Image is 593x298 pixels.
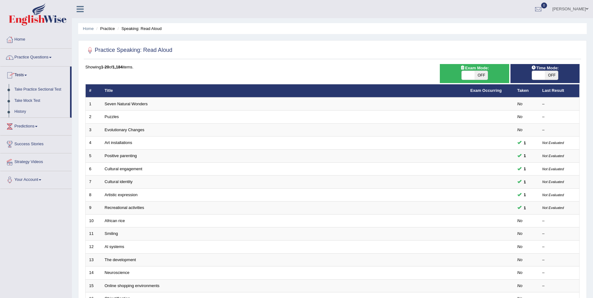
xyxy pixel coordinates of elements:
div: – [542,257,576,263]
a: African rice [105,218,125,223]
a: Seven Natural Wonders [105,102,148,106]
span: OFF [475,71,488,80]
a: Success Stories [0,136,72,151]
a: Online shopping environments [105,283,160,288]
em: No [517,102,523,106]
em: No [517,127,523,132]
span: You can still take this question [521,140,529,146]
div: Show exams occurring in exams [440,64,509,83]
a: Neuroscience [105,270,130,275]
b: 1-20 [101,65,109,69]
a: Evolutionary Changes [105,127,144,132]
a: Positive parenting [105,153,137,158]
td: 1 [86,97,101,111]
a: Smiling [105,231,118,236]
th: # [86,84,101,97]
em: No [517,114,523,119]
small: Not Evaluated [542,180,564,184]
span: You can still take this question [521,191,529,198]
small: Not Evaluated [542,154,564,158]
li: Speaking: Read Aloud [116,26,162,32]
a: Exam Occurring [470,88,502,93]
a: Home [83,26,94,31]
td: 9 [86,201,101,215]
td: 2 [86,111,101,124]
em: No [517,270,523,275]
th: Taken [514,84,539,97]
div: – [542,114,576,120]
td: 7 [86,176,101,189]
span: You can still take this question [521,205,529,211]
td: 13 [86,253,101,266]
a: Cultural identity [105,179,133,184]
span: Exam Mode: [458,65,491,71]
span: You can still take this question [521,166,529,172]
em: No [517,218,523,223]
em: No [517,244,523,249]
a: Tests [0,67,70,82]
td: 10 [86,214,101,227]
span: You can still take this question [521,179,529,185]
span: OFF [545,71,558,80]
a: Home [0,31,72,47]
a: Art installations [105,140,132,145]
td: 15 [86,279,101,292]
em: No [517,231,523,236]
th: Last Result [539,84,580,97]
a: Predictions [0,118,72,133]
a: Your Account [0,171,72,187]
div: – [542,244,576,250]
td: 3 [86,123,101,137]
div: – [542,218,576,224]
div: – [542,101,576,107]
td: 4 [86,137,101,150]
a: Al systems [105,244,124,249]
a: Take Practice Sectional Test [12,84,70,95]
th: Title [101,84,467,97]
span: You can still take this question [521,152,529,159]
small: Not Evaluated [542,206,564,210]
a: Strategy Videos [0,153,72,169]
small: Not Evaluated [542,141,564,145]
a: Artistic expression [105,192,138,197]
a: History [12,106,70,117]
small: Not Evaluated [542,193,564,197]
td: 8 [86,188,101,201]
span: Time Mode: [529,65,561,71]
a: Practice Questions [0,49,72,64]
b: 1,184 [113,65,123,69]
div: – [542,270,576,276]
span: 0 [541,2,547,8]
a: Puzzles [105,114,119,119]
li: Practice [95,26,115,32]
h2: Practice Speaking: Read Aloud [85,46,172,55]
em: No [517,283,523,288]
td: 11 [86,227,101,241]
small: Not Evaluated [542,167,564,171]
div: – [542,283,576,289]
div: – [542,127,576,133]
a: The development [105,257,136,262]
div: Showing of items. [85,64,580,70]
td: 14 [86,266,101,280]
em: No [517,257,523,262]
a: Cultural engagement [105,166,143,171]
td: 6 [86,162,101,176]
a: Take Mock Test [12,95,70,107]
td: 12 [86,240,101,253]
td: 5 [86,150,101,163]
a: Recreational activities [105,205,144,210]
div: – [542,231,576,237]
